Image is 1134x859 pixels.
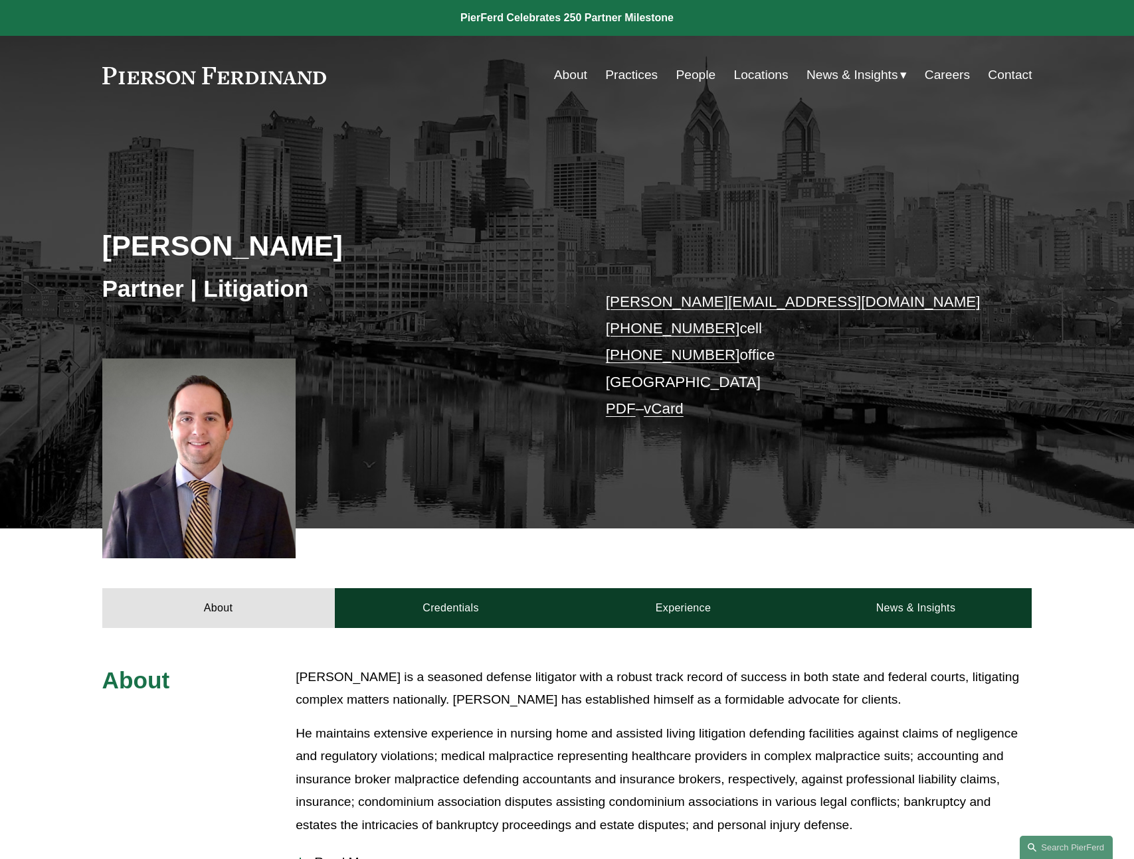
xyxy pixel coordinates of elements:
a: Careers [925,62,970,88]
a: [PHONE_NUMBER] [606,347,740,363]
a: PDF [606,400,636,417]
a: Practices [605,62,658,88]
a: [PERSON_NAME][EMAIL_ADDRESS][DOMAIN_NAME] [606,293,981,310]
p: cell office [GEOGRAPHIC_DATA] – [606,289,993,423]
h2: [PERSON_NAME] [102,228,567,263]
p: [PERSON_NAME] is a seasoned defense litigator with a robust track record of success in both state... [296,666,1032,712]
a: Credentials [335,588,567,628]
span: News & Insights [806,64,898,87]
a: About [554,62,587,88]
a: People [676,62,715,88]
a: Experience [567,588,800,628]
a: Contact [988,62,1032,88]
a: Locations [734,62,789,88]
a: vCard [644,400,684,417]
a: folder dropdown [806,62,907,88]
a: News & Insights [799,588,1032,628]
a: Search this site [1020,836,1113,859]
a: [PHONE_NUMBER] [606,320,740,337]
h3: Partner | Litigation [102,274,567,303]
p: He maintains extensive experience in nursing home and assisted living litigation defending facili... [296,722,1032,837]
span: About [102,667,170,693]
a: About [102,588,335,628]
